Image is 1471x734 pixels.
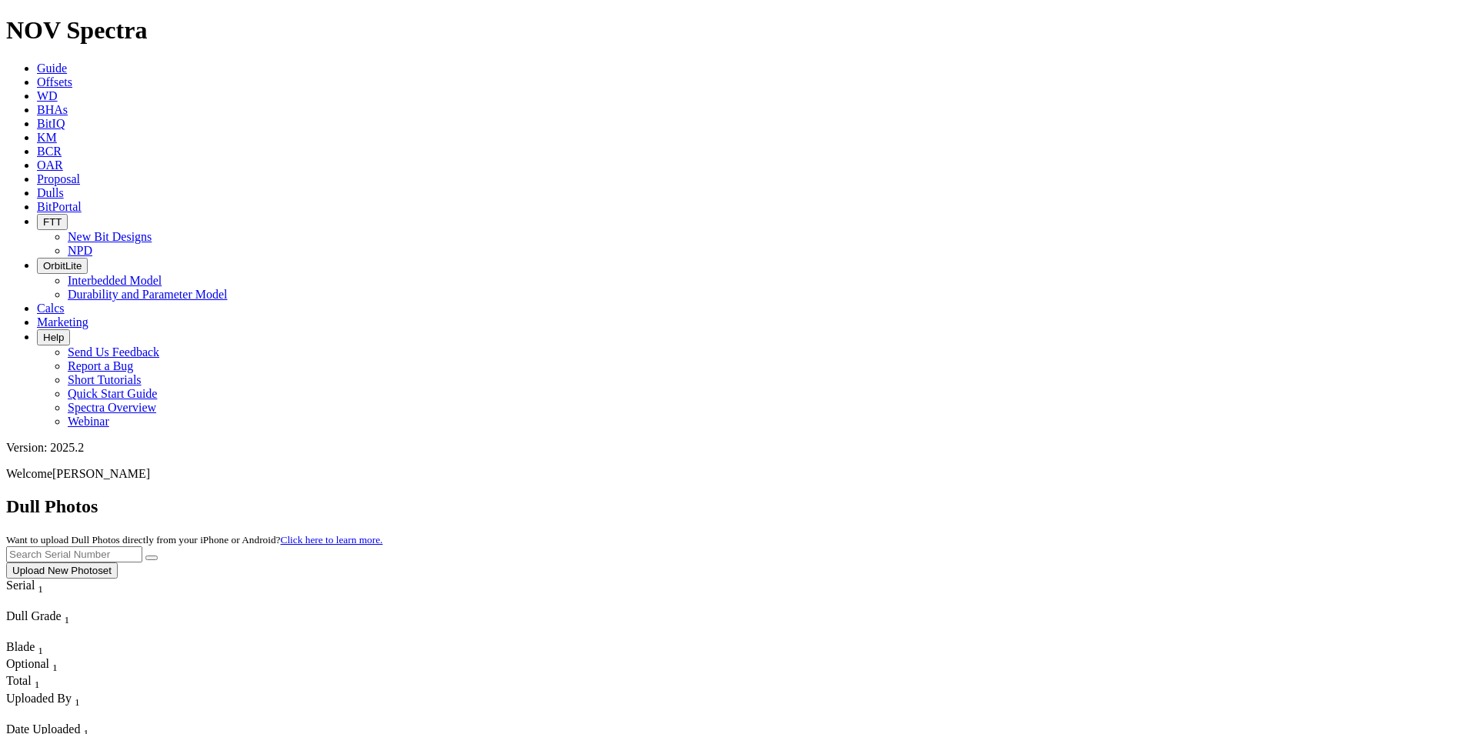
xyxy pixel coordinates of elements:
a: BitIQ [37,117,65,130]
span: Sort None [35,674,40,687]
sub: 1 [65,614,70,626]
span: Total [6,674,32,687]
div: Sort None [6,692,151,722]
span: FTT [43,216,62,228]
span: OrbitLite [43,260,82,272]
a: Guide [37,62,67,75]
a: BitPortal [37,200,82,213]
div: Sort None [6,609,114,640]
span: Sort None [75,692,80,705]
button: Help [37,329,70,345]
a: Quick Start Guide [68,387,157,400]
button: FTT [37,214,68,230]
p: Welcome [6,467,1465,481]
a: Marketing [37,315,88,329]
span: Optional [6,657,49,670]
div: Sort None [6,657,60,674]
a: Proposal [37,172,80,185]
div: Column Menu [6,596,72,609]
a: Webinar [68,415,109,428]
a: New Bit Designs [68,230,152,243]
a: BCR [37,145,62,158]
span: Dull Grade [6,609,62,622]
sub: 1 [35,679,40,691]
a: Dulls [37,186,64,199]
a: Spectra Overview [68,401,156,414]
a: WD [37,89,58,102]
input: Search Serial Number [6,546,142,562]
div: Version: 2025.2 [6,441,1465,455]
div: Dull Grade Sort None [6,609,114,626]
a: Durability and Parameter Model [68,288,228,301]
a: OAR [37,158,63,172]
span: Sort None [38,640,43,653]
a: BHAs [37,103,68,116]
button: Upload New Photoset [6,562,118,579]
a: Offsets [37,75,72,88]
div: Blade Sort None [6,640,60,657]
sub: 1 [38,645,43,656]
span: Help [43,332,64,343]
a: Interbedded Model [68,274,162,287]
div: Total Sort None [6,674,60,691]
span: Sort None [65,609,70,622]
span: Sort None [38,579,43,592]
a: Send Us Feedback [68,345,159,359]
div: Optional Sort None [6,657,60,674]
span: Blade [6,640,35,653]
span: Serial [6,579,35,592]
sub: 1 [52,662,58,673]
span: [PERSON_NAME] [52,467,150,480]
div: Sort None [6,579,72,609]
a: Short Tutorials [68,373,142,386]
a: Report a Bug [68,359,133,372]
sub: 1 [38,583,43,595]
a: NPD [68,244,92,257]
div: Sort None [6,640,60,657]
small: Want to upload Dull Photos directly from your iPhone or Android? [6,534,382,545]
sub: 1 [75,696,80,708]
div: Serial Sort None [6,579,72,596]
div: Column Menu [6,709,151,722]
a: KM [37,131,57,144]
h2: Dull Photos [6,496,1465,517]
button: OrbitLite [37,258,88,274]
a: Click here to learn more. [281,534,383,545]
span: Sort None [52,657,58,670]
div: Column Menu [6,626,114,640]
div: Uploaded By Sort None [6,692,151,709]
h1: NOV Spectra [6,16,1465,45]
span: Uploaded By [6,692,72,705]
a: Calcs [37,302,65,315]
div: Sort None [6,674,60,691]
